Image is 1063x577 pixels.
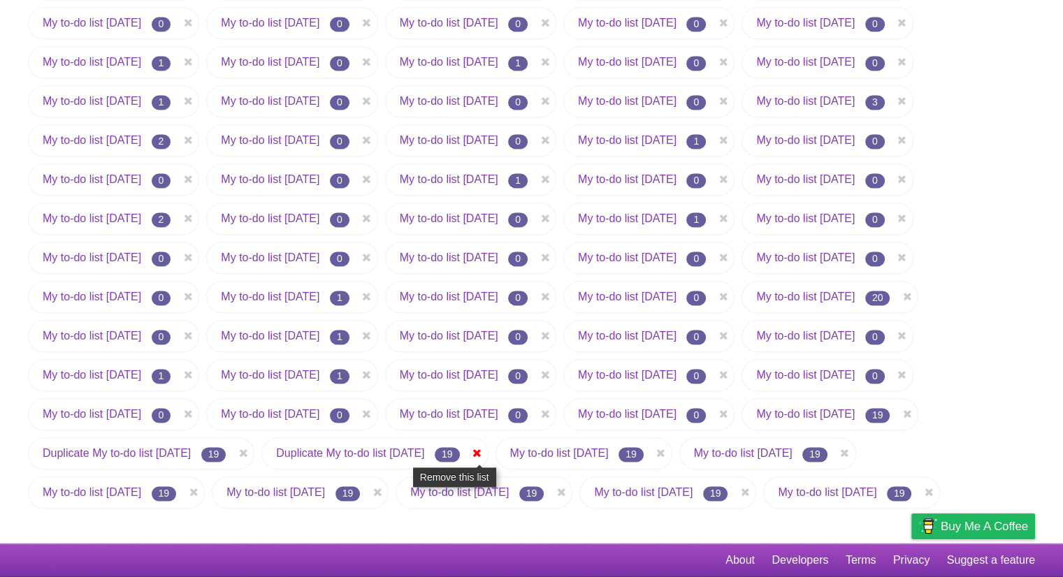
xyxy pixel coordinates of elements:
[400,408,498,420] a: My to-do list [DATE]
[756,173,855,185] a: My to-do list [DATE]
[152,17,171,31] span: 0
[694,447,793,459] a: My to-do list [DATE]
[686,212,706,227] span: 1
[578,251,677,263] a: My to-do list [DATE]
[330,369,349,384] span: 1
[756,369,855,381] a: My to-do list [DATE]
[508,408,528,423] span: 0
[918,514,937,538] img: Buy me a coffee
[43,486,141,498] a: My to-do list [DATE]
[400,173,498,185] a: My to-do list [DATE]
[410,486,509,498] a: My to-do list [DATE]
[756,95,855,107] a: My to-do list [DATE]
[221,212,319,224] a: My to-do list [DATE]
[911,513,1035,539] a: Buy me a coffee
[508,17,528,31] span: 0
[152,408,171,423] span: 0
[330,95,349,110] span: 0
[152,486,177,501] span: 19
[686,251,706,266] span: 0
[400,291,498,302] a: My to-do list [DATE]
[865,134,885,149] span: 0
[400,17,498,29] a: My to-do list [DATE]
[43,251,141,263] a: My to-do list [DATE]
[43,173,141,185] a: My to-do list [DATE]
[578,17,677,29] a: My to-do list [DATE]
[686,330,706,344] span: 0
[865,173,885,188] span: 0
[221,408,319,420] a: My to-do list [DATE]
[756,408,855,420] a: My to-do list [DATE]
[756,291,855,302] a: My to-do list [DATE]
[508,212,528,227] span: 0
[330,56,349,71] span: 0
[686,173,706,188] span: 0
[865,408,890,423] span: 19
[686,408,706,423] span: 0
[152,95,171,110] span: 1
[221,173,319,185] a: My to-do list [DATE]
[703,486,728,501] span: 19
[221,95,319,107] a: My to-do list [DATE]
[43,17,141,29] a: My to-do list [DATE]
[330,408,349,423] span: 0
[578,408,677,420] a: My to-do list [DATE]
[400,95,498,107] a: My to-do list [DATE]
[756,251,855,263] a: My to-do list [DATE]
[508,251,528,266] span: 0
[152,330,171,344] span: 0
[508,56,528,71] span: 1
[846,547,876,574] a: Terms
[578,173,677,185] a: My to-do list [DATE]
[400,212,498,224] a: My to-do list [DATE]
[725,547,755,574] a: About
[508,330,528,344] span: 0
[152,212,171,227] span: 2
[772,547,828,574] a: Developers
[802,447,827,462] span: 19
[594,486,693,498] a: My to-do list [DATE]
[226,486,325,498] a: My to-do list [DATE]
[43,369,141,381] a: My to-do list [DATE]
[508,134,528,149] span: 0
[756,56,855,68] a: My to-do list [DATE]
[756,212,855,224] a: My to-do list [DATE]
[686,95,706,110] span: 0
[578,212,677,224] a: My to-do list [DATE]
[43,330,141,342] a: My to-do list [DATE]
[221,134,319,146] a: My to-do list [DATE]
[201,447,226,462] span: 19
[152,251,171,266] span: 0
[221,251,319,263] a: My to-do list [DATE]
[400,251,498,263] a: My to-do list [DATE]
[400,369,498,381] a: My to-do list [DATE]
[276,447,424,459] a: Duplicate My to-do list [DATE]
[221,291,319,302] a: My to-do list [DATE]
[43,408,141,420] a: My to-do list [DATE]
[330,251,349,266] span: 0
[756,17,855,29] a: My to-do list [DATE]
[400,56,498,68] a: My to-do list [DATE]
[519,486,544,501] span: 19
[686,369,706,384] span: 0
[43,212,141,224] a: My to-do list [DATE]
[330,330,349,344] span: 1
[865,95,885,110] span: 3
[435,447,460,462] span: 19
[686,291,706,305] span: 0
[578,330,677,342] a: My to-do list [DATE]
[865,330,885,344] span: 0
[947,547,1035,574] a: Suggest a feature
[330,17,349,31] span: 0
[865,212,885,227] span: 0
[330,291,349,305] span: 1
[756,330,855,342] a: My to-do list [DATE]
[865,251,885,266] span: 0
[887,486,912,501] span: 19
[400,134,498,146] a: My to-do list [DATE]
[152,291,171,305] span: 0
[43,447,191,459] a: Duplicate My to-do list [DATE]
[865,56,885,71] span: 0
[152,56,171,71] span: 1
[43,134,141,146] a: My to-do list [DATE]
